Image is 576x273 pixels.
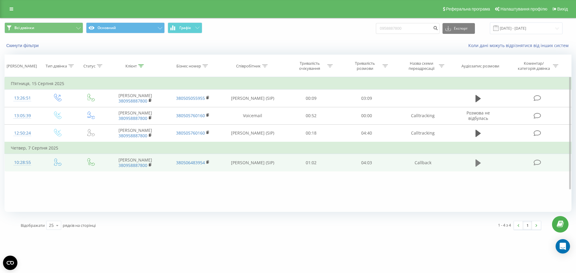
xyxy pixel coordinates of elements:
div: Бізнес номер [176,64,201,69]
td: 00:09 [283,90,339,107]
button: Всі дзвінки [4,22,83,33]
td: 01:02 [283,154,339,171]
a: 380506483954 [176,160,205,165]
a: 380958887800 [118,115,147,121]
td: 00:00 [339,107,394,124]
button: Скинути фільтри [4,43,42,48]
td: [PERSON_NAME] [106,124,164,142]
td: Calltracking [394,124,452,142]
input: Пошук за номером [376,23,439,34]
div: Тип дзвінка [46,64,67,69]
span: Реферальна програма [446,7,490,11]
div: Назва схеми переадресації [405,61,437,71]
div: Співробітник [236,64,261,69]
a: 1 [523,221,532,230]
a: 380958887800 [118,162,147,168]
td: 00:52 [283,107,339,124]
td: [PERSON_NAME] [106,154,164,171]
span: рядків на сторінці [63,223,96,228]
td: 04:40 [339,124,394,142]
td: [PERSON_NAME] [106,90,164,107]
button: Open CMP widget [3,256,17,270]
span: Розмова не відбулась [466,110,490,121]
td: 00:18 [283,124,339,142]
div: 10:28:55 [11,157,34,168]
a: 380958887800 [118,133,147,138]
span: Налаштування профілю [500,7,547,11]
div: 13:26:51 [11,92,34,104]
td: Четвер, 7 Серпня 2025 [5,142,571,154]
span: Вихід [557,7,568,11]
a: 380505760160 [176,113,205,118]
div: Аудіозапис розмови [461,64,499,69]
div: Тривалість розмови [349,61,381,71]
span: Всі дзвінки [14,25,34,30]
div: Коментар/категорія дзвінка [516,61,551,71]
div: 1 - 4 з 4 [498,222,511,228]
div: 25 [49,222,54,228]
div: Клієнт [125,64,137,69]
a: 380505760160 [176,130,205,136]
a: 380958887800 [118,98,147,104]
div: 12:50:24 [11,127,34,139]
td: [PERSON_NAME] [106,107,164,124]
button: Графік [168,22,202,33]
td: 03:09 [339,90,394,107]
td: Calltracking [394,107,452,124]
div: Тривалість очікування [294,61,326,71]
td: [PERSON_NAME] (SIP) [221,90,283,107]
span: Відображати [21,223,45,228]
td: [PERSON_NAME] (SIP) [221,154,283,171]
span: Графік [179,26,191,30]
td: [PERSON_NAME] (SIP) [221,124,283,142]
td: 04:03 [339,154,394,171]
div: Open Intercom Messenger [556,239,570,254]
td: Voicemail [221,107,283,124]
button: Основний [86,22,165,33]
td: П’ятниця, 15 Серпня 2025 [5,78,571,90]
button: Експорт [442,23,475,34]
a: Коли дані можуть відрізнятися вiд інших систем [468,43,571,48]
div: Статус [83,64,95,69]
a: 380505055955 [176,95,205,101]
div: [PERSON_NAME] [7,64,37,69]
div: 13:05:39 [11,110,34,122]
td: Callback [394,154,452,171]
